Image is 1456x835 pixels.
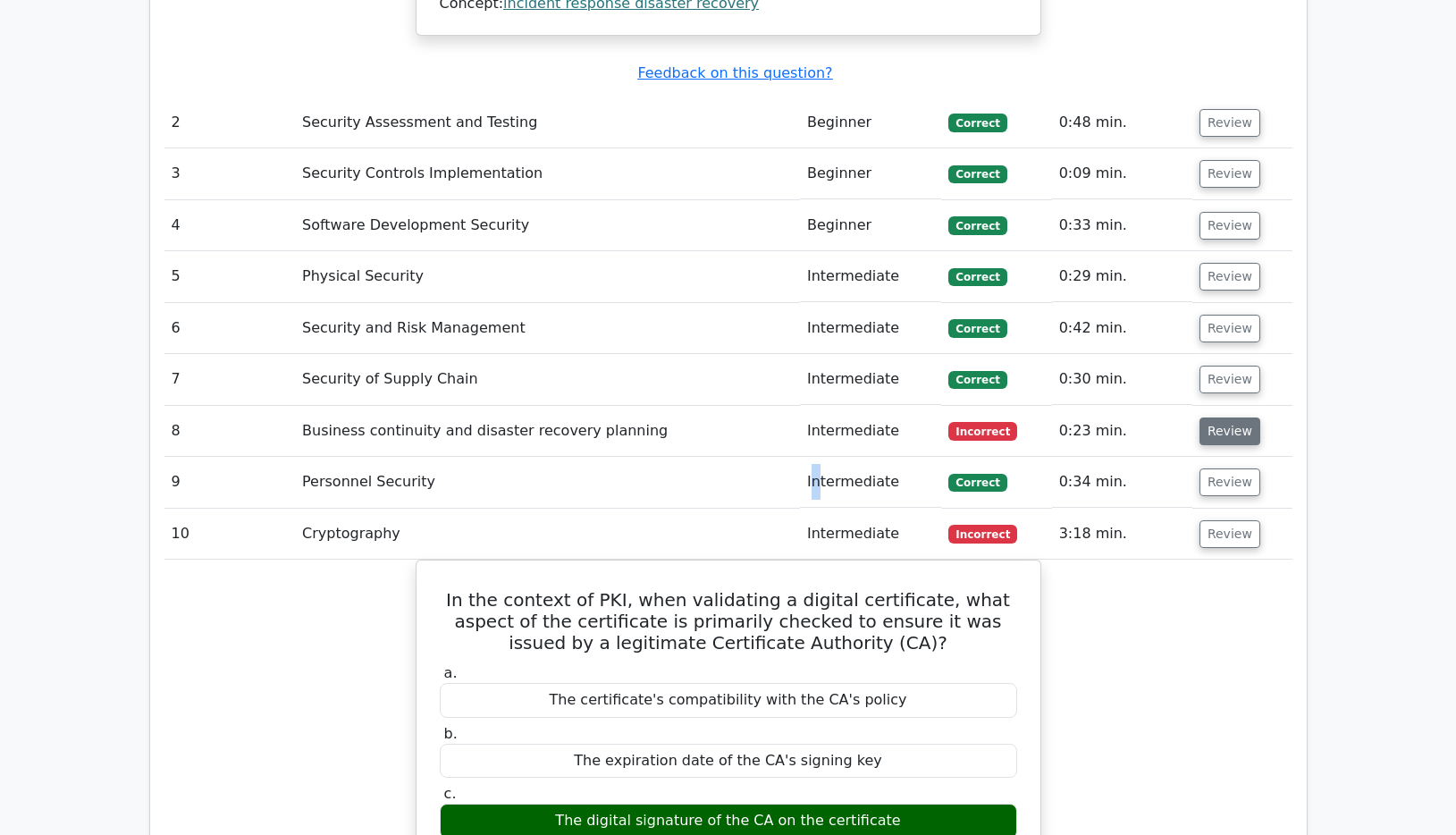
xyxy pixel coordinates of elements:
[1199,212,1260,240] button: Review
[164,406,296,457] td: 8
[440,744,1017,779] div: The expiration date of the CA's signing key
[164,303,296,354] td: 6
[164,457,296,508] td: 9
[1199,315,1260,342] button: Review
[637,64,832,81] a: Feedback on this question?
[295,200,800,251] td: Software Development Security
[164,97,296,148] td: 2
[948,422,1017,440] span: Incorrect
[948,216,1006,234] span: Correct
[438,589,1019,654] h5: In the context of PKI, when validating a digital certificate, what aspect of the certificate is p...
[800,509,941,560] td: Intermediate
[800,354,941,405] td: Intermediate
[295,251,800,302] td: Physical Security
[444,725,458,742] span: b.
[1052,200,1192,251] td: 0:33 min.
[800,148,941,199] td: Beginner
[295,303,800,354] td: Security and Risk Management
[1199,417,1260,445] button: Review
[800,200,941,251] td: Beginner
[1052,509,1192,560] td: 3:18 min.
[1052,457,1192,508] td: 0:34 min.
[1199,468,1260,496] button: Review
[948,165,1006,183] span: Correct
[800,97,941,148] td: Beginner
[948,474,1006,492] span: Correct
[948,268,1006,286] span: Correct
[1052,303,1192,354] td: 0:42 min.
[295,509,800,560] td: Cryptography
[164,148,296,199] td: 3
[295,354,800,405] td: Security of Supply Chain
[295,406,800,457] td: Business continuity and disaster recovery planning
[948,319,1006,337] span: Correct
[800,303,941,354] td: Intermediate
[1199,520,1260,548] button: Review
[948,525,1017,543] span: Incorrect
[164,200,296,251] td: 4
[164,354,296,405] td: 7
[295,97,800,148] td: Security Assessment and Testing
[800,457,941,508] td: Intermediate
[164,509,296,560] td: 10
[1199,109,1260,137] button: Review
[948,114,1006,131] span: Correct
[164,251,296,302] td: 5
[1052,354,1192,405] td: 0:30 min.
[800,406,941,457] td: Intermediate
[295,457,800,508] td: Personnel Security
[800,251,941,302] td: Intermediate
[1199,160,1260,188] button: Review
[295,148,800,199] td: Security Controls Implementation
[1052,97,1192,148] td: 0:48 min.
[1199,263,1260,291] button: Review
[444,785,457,802] span: c.
[1052,251,1192,302] td: 0:29 min.
[440,683,1017,718] div: The certificate's compatibility with the CA's policy
[1052,148,1192,199] td: 0:09 min.
[444,664,458,681] span: a.
[948,371,1006,389] span: Correct
[1052,406,1192,457] td: 0:23 min.
[1199,366,1260,393] button: Review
